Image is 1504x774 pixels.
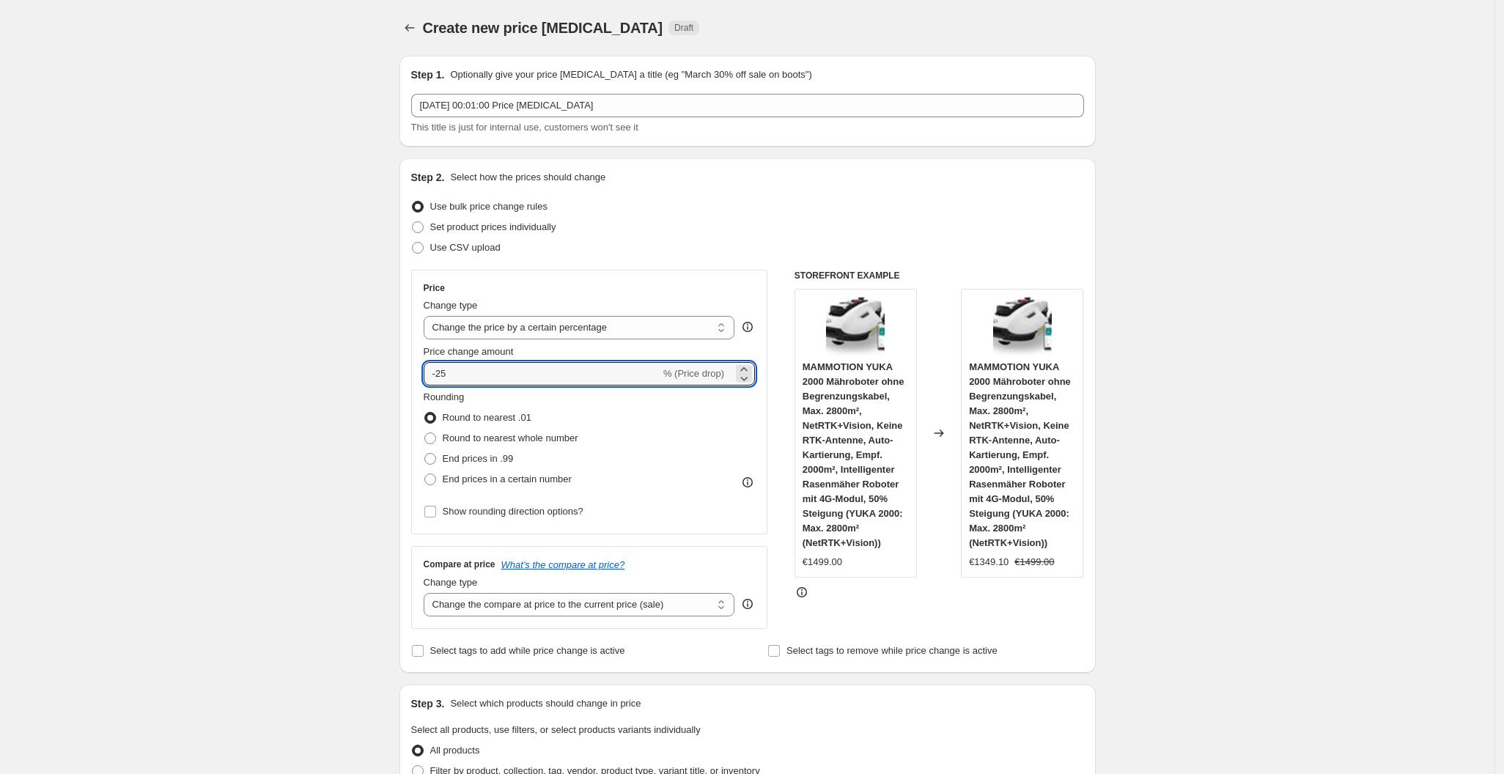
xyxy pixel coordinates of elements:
[411,170,445,185] h2: Step 2.
[423,20,663,36] span: Create new price [MEDICAL_DATA]
[740,320,755,334] div: help
[443,506,583,517] span: Show rounding direction options?
[430,745,480,756] span: All products
[443,473,572,484] span: End prices in a certain number
[674,22,693,34] span: Draft
[443,432,578,443] span: Round to nearest whole number
[430,221,556,232] span: Set product prices individually
[424,282,445,294] h3: Price
[450,170,605,185] p: Select how the prices should change
[1014,555,1054,570] strike: €1499.00
[424,559,495,570] h3: Compare at price
[443,453,514,464] span: End prices in .99
[740,597,755,611] div: help
[411,724,701,735] span: Select all products, use filters, or select products variants individually
[424,300,478,311] span: Change type
[826,297,885,355] img: 612ijr-5h3L._AC_SL1500_80x.jpg
[430,201,548,212] span: Use bulk price change rules
[430,645,625,656] span: Select tags to add while price change is active
[411,94,1084,117] input: 30% off holiday sale
[411,122,638,133] span: This title is just for internal use, customers won't see it
[450,696,641,711] p: Select which products should change in price
[443,412,531,423] span: Round to nearest .01
[424,346,514,357] span: Price change amount
[411,696,445,711] h2: Step 3.
[786,645,998,656] span: Select tags to remove while price change is active
[424,391,465,402] span: Rounding
[795,270,1084,281] h6: STOREFRONT EXAMPLE
[803,361,904,548] span: MAMMOTION YUKA 2000 Mähroboter ohne Begrenzungskabel, Max. 2800m², NetRTK+Vision, Keine RTK-Anten...
[399,18,420,38] button: Price change jobs
[411,67,445,82] h2: Step 1.
[430,242,501,253] span: Use CSV upload
[501,559,625,570] button: What's the compare at price?
[424,577,478,588] span: Change type
[450,67,811,82] p: Optionally give your price [MEDICAL_DATA] a title (eg "March 30% off sale on boots")
[663,368,724,379] span: % (Price drop)
[803,555,842,570] div: €1499.00
[969,555,1009,570] div: €1349.10
[993,297,1052,355] img: 612ijr-5h3L._AC_SL1500_80x.jpg
[969,361,1071,548] span: MAMMOTION YUKA 2000 Mähroboter ohne Begrenzungskabel, Max. 2800m², NetRTK+Vision, Keine RTK-Anten...
[424,362,660,386] input: -15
